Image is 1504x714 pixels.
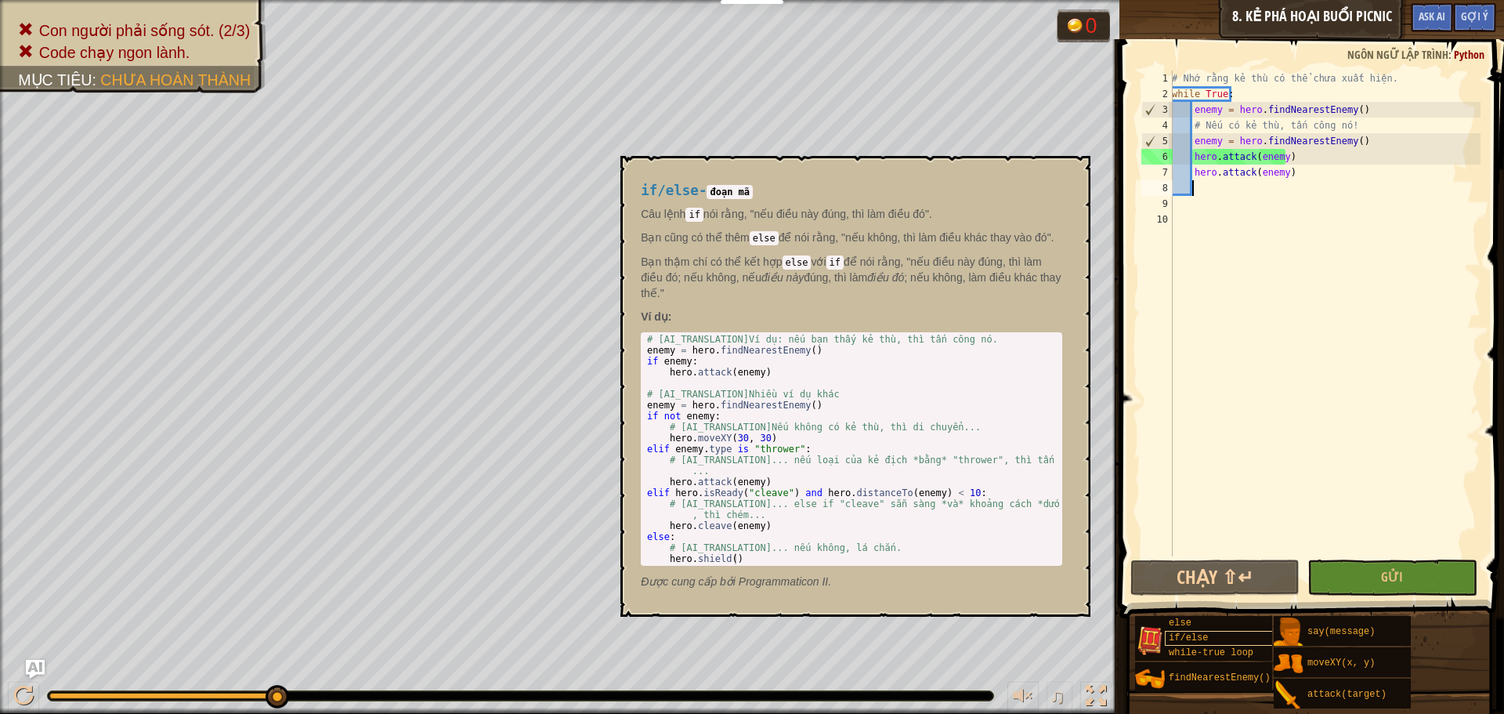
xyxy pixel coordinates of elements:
button: Chạy ⇧↵ [1130,560,1300,596]
div: 5 [1142,133,1173,149]
span: findNearestEnemy() [1169,672,1271,683]
div: 2 [1141,86,1173,102]
span: Code chạy ngon lành. [39,44,190,61]
code: else [783,256,812,270]
span: say(message) [1307,626,1375,637]
p: Bạn thậm chí có thể kết hợp với để nói rằng, "nếu điều này đúng, thì làm điều đó; nếu không, nếu ... [641,254,1062,301]
span: Chưa hoàn thành [100,71,251,89]
em: điều này [761,271,804,284]
code: else [750,231,779,245]
span: else [1169,618,1191,629]
span: Con người phải sống sót. (2/3) [39,22,250,39]
em: Programmaticon II. [641,575,831,588]
span: if/else [1169,632,1208,643]
span: Ví dụ [641,310,668,323]
span: : [1448,47,1454,62]
span: : [92,71,100,89]
div: 0 [1085,16,1101,37]
div: 4 [1141,118,1173,133]
em: điều đó [867,271,904,284]
h4: - [641,183,1062,198]
span: Được cung cấp bởi [641,575,739,588]
img: portrait.png [1135,664,1165,694]
div: 1 [1141,71,1173,86]
div: 6 [1141,149,1173,165]
div: 10 [1141,212,1173,227]
button: Bật tắt chế độ toàn màn hình [1080,682,1112,714]
button: Gửi [1307,560,1477,596]
p: Câu lệnh nói rằng, "nếu điều này đúng, thì làm điều đó". [641,206,1062,222]
button: ♫ [1047,682,1073,714]
span: attack(target) [1307,689,1386,700]
span: Gửi [1381,568,1403,585]
button: Ask AI [26,660,45,679]
span: Python [1454,47,1484,62]
img: portrait.png [1274,680,1303,710]
span: if/else [641,183,699,198]
span: Mục tiêu [18,71,92,89]
code: đoạn mã [707,185,753,199]
div: 3 [1142,102,1173,118]
button: Ask AI [1411,3,1453,32]
span: moveXY(x, y) [1307,658,1375,669]
li: Con người phải sống sót. [18,20,250,42]
div: Team 'humans' has 0 gold. [1057,9,1110,42]
img: portrait.png [1274,618,1303,647]
span: Gợi ý [1461,9,1488,24]
code: if [685,208,703,222]
div: 9 [1141,196,1173,212]
div: 7 [1141,165,1173,180]
strong: : [641,310,671,323]
li: Code chạy ngon lành. [18,42,250,63]
img: portrait.png [1135,625,1165,655]
button: Ctrl + P: Play [8,682,39,714]
div: 8 [1141,180,1173,196]
span: while-true loop [1169,647,1253,658]
code: if [826,256,844,270]
button: Tùy chỉnh âm lượng [1007,682,1039,714]
p: Bạn cũng có thể thêm để nói rằng, "nếu không, thì làm điều khác thay vào đó". [641,230,1062,245]
span: ♫ [1050,684,1065,708]
span: Ngôn ngữ lập trình [1347,47,1448,62]
img: portrait.png [1274,649,1303,679]
span: Ask AI [1419,9,1445,24]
